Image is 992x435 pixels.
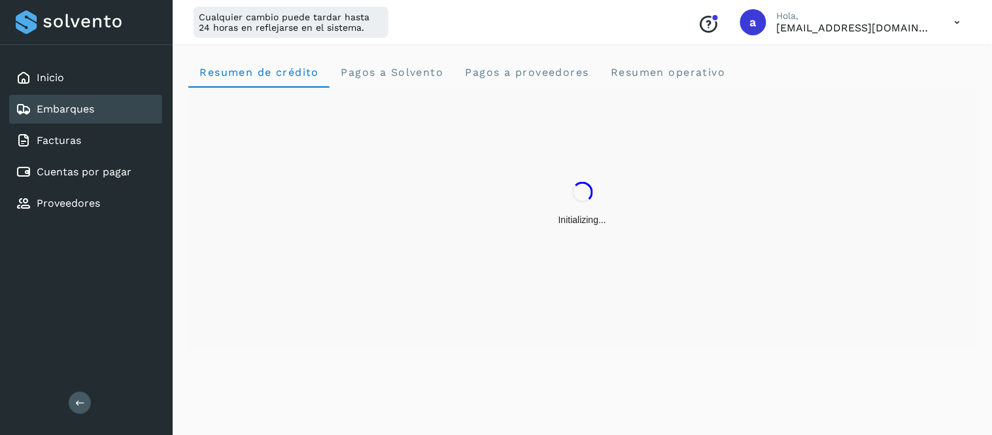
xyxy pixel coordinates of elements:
div: Inicio [9,63,162,92]
a: Facturas [37,134,81,147]
a: Inicio [37,71,64,84]
p: Hola, [777,10,934,22]
a: Embarques [37,103,94,115]
span: Resumen operativo [610,66,726,78]
span: Resumen de crédito [199,66,319,78]
div: Embarques [9,95,162,124]
span: Pagos a proveedores [464,66,589,78]
p: aldo@solvento.mx [777,22,934,34]
a: Cuentas por pagar [37,165,131,178]
div: Cuentas por pagar [9,158,162,186]
a: Proveedores [37,197,100,209]
span: Pagos a Solvento [340,66,443,78]
div: Cualquier cambio puede tardar hasta 24 horas en reflejarse en el sistema. [194,7,388,38]
div: Proveedores [9,189,162,218]
div: Facturas [9,126,162,155]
